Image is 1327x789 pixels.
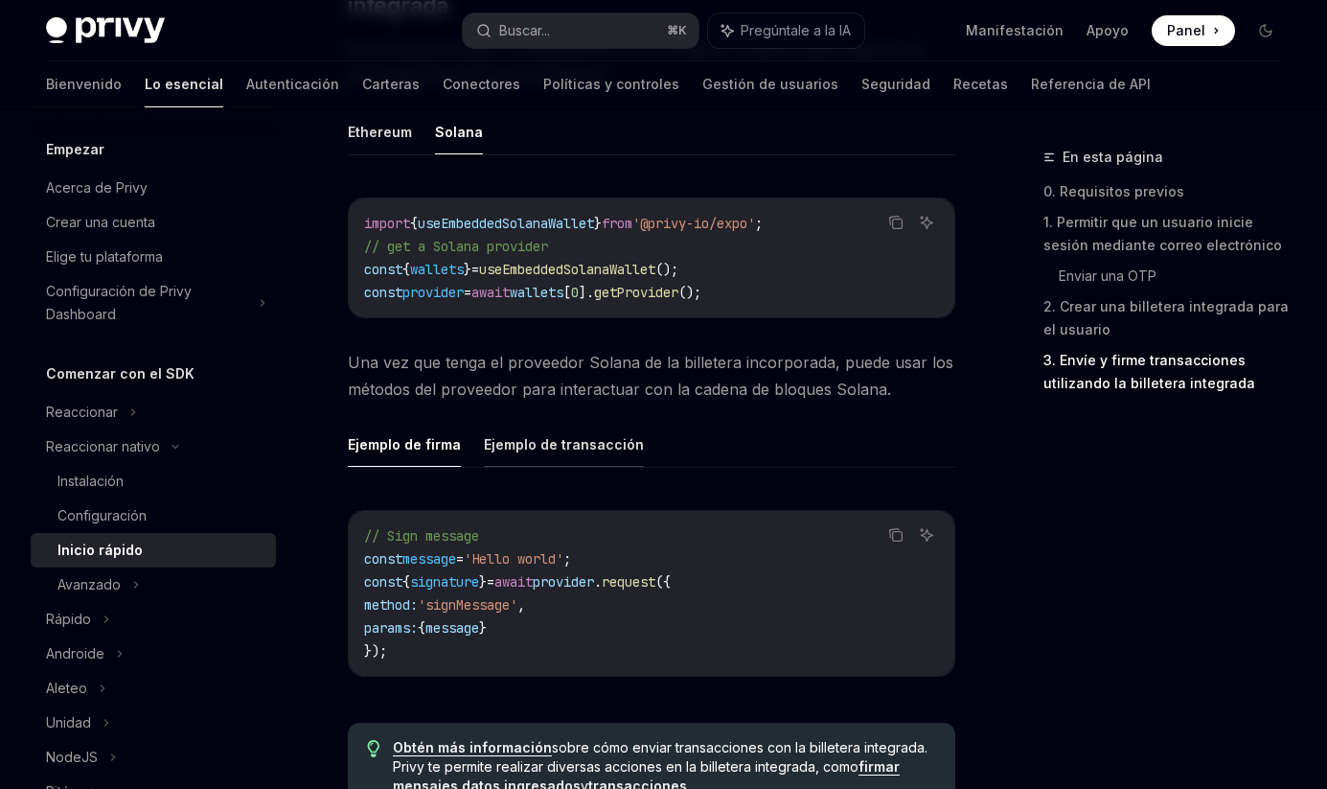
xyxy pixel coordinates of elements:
button: Pregúntale a la IA [914,210,939,235]
span: [ [563,284,571,301]
span: . [594,573,602,591]
img: logotipo oscuro [46,17,165,44]
a: 3. Envíe y firme transacciones utilizando la billetera integrada [1043,345,1296,399]
font: 0. Requisitos previos [1043,183,1184,199]
span: getProvider [594,284,678,301]
span: request [602,573,655,591]
span: await [494,573,533,591]
font: Aleteo [46,680,87,696]
font: En esta página [1063,149,1163,165]
font: Políticas y controles [543,76,679,92]
font: Comenzar con el SDK [46,365,194,382]
span: 'Hello world' [464,550,563,568]
a: Referencia de API [1031,61,1151,107]
button: Copiar el contenido del bloque de código [883,522,908,547]
a: Panel [1152,15,1235,46]
font: Panel [1167,22,1205,38]
font: Ejemplo de firma [348,436,461,453]
font: Ejemplo de transacción [484,436,644,453]
a: Manifestación [966,21,1064,40]
span: , [517,596,525,614]
button: Copiar el contenido del bloque de código [883,210,908,235]
span: const [364,284,402,301]
span: } [479,619,487,637]
span: = [471,261,479,278]
span: ({ [655,573,671,591]
button: Solana [435,109,483,154]
a: 0. Requisitos previos [1043,176,1296,207]
font: Elige tu plataforma [46,248,163,265]
font: Bienvenido [46,76,122,92]
span: '@privy-io/expo' [632,215,755,232]
a: Recetas [953,61,1008,107]
font: Reaccionar [46,404,118,420]
font: Referencia de API [1031,76,1151,92]
font: 2. Crear una billetera integrada para el usuario [1043,298,1289,337]
span: = [487,573,494,591]
font: Una vez que tenga el proveedor Solana de la billetera incorporada, puede usar los métodos del pro... [348,353,953,399]
a: Instalación [31,464,276,499]
span: await [471,284,510,301]
span: }); [364,642,387,660]
font: Acerca de Privy [46,179,148,196]
button: Activar el modo oscuro [1250,15,1281,46]
a: 1. Permitir que un usuario inicie sesión mediante correo electrónico [1043,207,1296,261]
span: params: [364,619,418,637]
a: Lo esencial [145,61,223,107]
font: Apoyo [1087,22,1129,38]
a: Crear una cuenta [31,205,276,240]
font: Configuración de Privy Dashboard [46,283,192,322]
a: Bienvenido [46,61,122,107]
span: { [418,619,425,637]
font: Unidad [46,714,91,731]
a: 2. Crear una billetera integrada para el usuario [1043,291,1296,345]
font: Buscar... [499,22,550,38]
a: Inicio rápido [31,533,276,568]
font: 3. Envíe y firme transacciones utilizando la billetera integrada [1043,352,1255,391]
span: = [464,284,471,301]
font: Ethereum [348,124,412,140]
font: Lo esencial [145,76,223,92]
font: Rápido [46,611,91,627]
span: useEmbeddedSolanaWallet [479,261,655,278]
font: Obtén más información [393,739,552,755]
button: Pregúntale a la IA [708,13,864,48]
font: Androide [46,645,104,661]
span: } [594,215,602,232]
span: provider [533,573,594,591]
span: wallets [510,284,563,301]
span: ; [755,215,763,232]
a: Obtén más información [393,739,552,756]
font: Pregúntale a la IA [879,557,975,571]
svg: Consejo [367,740,380,757]
span: signature [410,573,479,591]
a: Autenticación [246,61,339,107]
font: sobre cómo enviar transacciones con la billetera integrada. Privy te permite realizar diversas ac... [393,739,927,775]
font: Pregúntale a la IA [879,244,975,259]
font: Recetas [953,76,1008,92]
font: 1. Permitir que un usuario inicie sesión mediante correo electrónico [1043,214,1282,253]
a: Seguridad [861,61,930,107]
font: NodeJS [46,749,98,765]
font: Carteras [362,76,420,92]
a: Acerca de Privy [31,171,276,205]
button: Ejemplo de firma [348,422,461,467]
span: import [364,215,410,232]
font: Reaccionar nativo [46,438,160,454]
span: const [364,261,402,278]
font: Avanzado [57,576,121,592]
span: ]. [579,284,594,301]
span: { [410,215,418,232]
span: // Sign message [364,527,479,545]
a: Políticas y controles [543,61,679,107]
span: (); [655,261,678,278]
span: { [402,573,410,591]
font: Pregúntale a la IA [741,22,851,38]
span: 'signMessage' [418,596,517,614]
font: Instalación [57,473,124,489]
font: Enviar una OTP [1059,267,1156,284]
a: Configuración [31,499,276,533]
span: (); [678,284,701,301]
font: Gestión de usuarios [702,76,838,92]
span: method: [364,596,418,614]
